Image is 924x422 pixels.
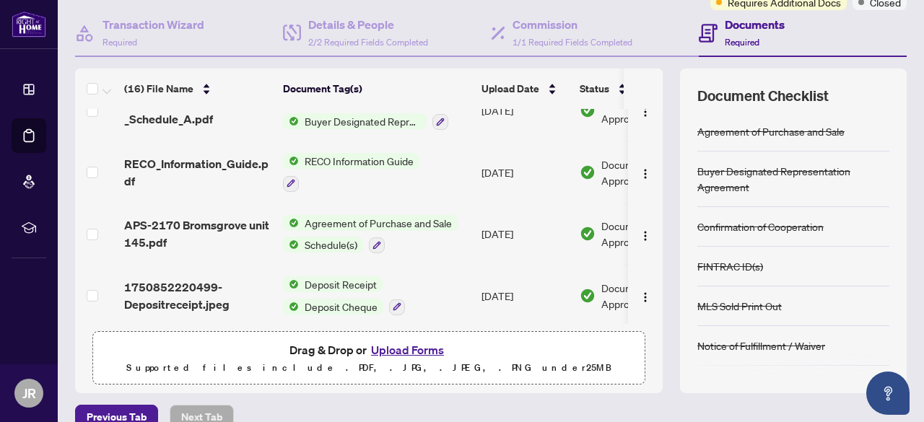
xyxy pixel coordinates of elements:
th: Upload Date [476,69,574,109]
img: Status Icon [283,237,299,252]
button: Logo [634,99,657,122]
span: RECO_Information_Guide.pdf [124,155,271,190]
span: Buyer Designated Representation Agreement [299,113,427,129]
img: Document Status [580,288,596,304]
span: Document Approved [601,94,691,126]
img: Logo [640,291,651,303]
h4: Transaction Wizard [103,16,204,33]
div: FINTRAC ID(s) [697,258,763,274]
button: Upload Forms [367,340,448,359]
p: Supported files include .PDF, .JPG, .JPEG, .PNG under 25 MB [102,359,636,377]
span: Document Approved [601,218,676,250]
th: Document Tag(s) [277,69,476,109]
button: Open asap [866,372,910,415]
img: Status Icon [283,153,299,169]
span: 1750852220499-Depositreceipt.jpeg [124,278,271,313]
td: [DATE] [476,79,574,141]
th: Status [574,69,697,109]
div: Notice of Fulfillment / Waiver [697,338,825,353]
img: Document Status [580,102,596,118]
span: Deposit Cheque [299,299,383,315]
span: Status [580,81,609,97]
button: Status IconAgreement of Purchase and SaleStatus IconSchedule(s) [283,215,458,254]
button: Logo [634,222,657,245]
div: Confirmation of Cooperation [697,219,824,234]
h4: Documents [725,16,785,33]
img: Document Status [580,226,596,242]
span: Drag & Drop orUpload FormsSupported files include .PDF, .JPG, .JPEG, .PNG under25MB [93,332,645,385]
img: Status Icon [283,276,299,292]
button: Status IconDeposit ReceiptStatus IconDeposit Cheque [283,276,405,315]
span: Required [725,37,759,48]
img: Logo [640,168,651,180]
span: 2/2 Required Fields Completed [308,37,428,48]
img: Document Status [580,164,596,180]
span: Upload Date [481,81,539,97]
img: logo [12,11,46,38]
th: (16) File Name [118,69,277,109]
span: Agreement of Purchase and Sale [299,215,458,231]
button: Status IconSchedule(s)Status IconBuyer Designated Representation Agreement [283,91,448,130]
img: Logo [640,230,651,242]
span: Document Approved [601,280,691,312]
span: JR [22,383,36,403]
td: [DATE] [476,141,574,203]
span: (16) File Name [124,81,193,97]
div: Buyer Designated Representation Agreement [697,163,889,195]
span: APS-2170 Bromsgrove unit 145.pdf [124,216,271,251]
span: Buyer_Rep_Agreement_-_Schedule_A.pdf [124,93,271,128]
span: Schedule(s) [299,237,363,252]
span: Drag & Drop or [289,340,448,359]
img: Status Icon [283,113,299,129]
span: Required [103,37,137,48]
h4: Details & People [308,16,428,33]
div: Agreement of Purchase and Sale [697,123,845,139]
div: MLS Sold Print Out [697,298,782,314]
td: [DATE] [476,203,574,265]
button: Logo [634,161,657,184]
span: Document Approved [601,157,691,188]
img: Status Icon [283,299,299,315]
img: Status Icon [283,215,299,231]
img: Logo [640,106,651,118]
span: RECO Information Guide [299,153,419,169]
td: [DATE] [476,265,574,327]
span: 1/1 Required Fields Completed [513,37,632,48]
span: Document Checklist [697,86,829,106]
button: Status IconRECO Information Guide [283,153,419,192]
span: Deposit Receipt [299,276,383,292]
button: Logo [634,284,657,307]
h4: Commission [513,16,632,33]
